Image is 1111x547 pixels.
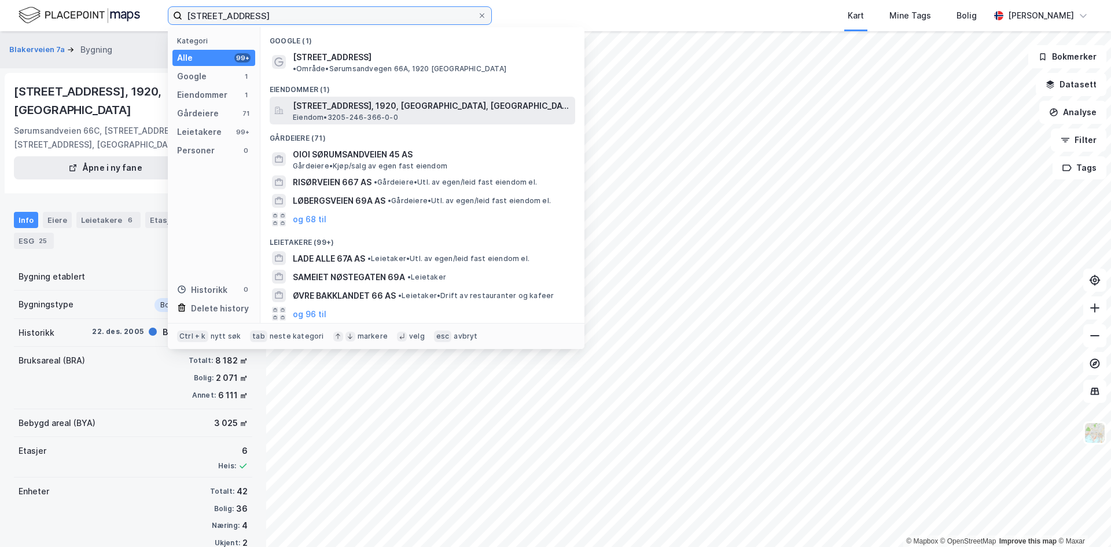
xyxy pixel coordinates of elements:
[19,444,46,458] div: Etasjer
[218,444,248,458] div: 6
[398,291,554,300] span: Leietaker • Drift av restauranter og kafeer
[9,44,67,56] button: Blakerveien 7a
[358,332,388,341] div: markere
[14,212,38,228] div: Info
[388,196,551,205] span: Gårdeiere • Utl. av egen/leid fast eiendom el.
[241,90,251,100] div: 1
[241,285,251,294] div: 0
[293,50,371,64] span: [STREET_ADDRESS]
[218,461,236,471] div: Heis:
[1008,9,1074,23] div: [PERSON_NAME]
[367,254,529,263] span: Leietaker • Utl. av egen/leid fast eiendom el.
[19,416,95,430] div: Bebygd areal (BYA)
[182,7,477,24] input: Søk på adresse, matrikkel, gårdeiere, leietakere eller personer
[214,416,248,430] div: 3 025 ㎡
[293,175,371,189] span: RISØRVEIEN 667 AS
[177,283,227,297] div: Historikk
[1084,422,1106,444] img: Z
[14,124,212,152] div: Sørumsandveien 66C, [STREET_ADDRESS], [STREET_ADDRESS], [GEOGRAPHIC_DATA] 7A
[293,289,396,303] span: ØVRE BAKKLANDET 66 AS
[1039,101,1106,124] button: Analyse
[19,326,54,340] div: Historikk
[293,64,296,73] span: •
[177,107,219,120] div: Gårdeiere
[889,9,931,23] div: Mine Tags
[999,537,1057,545] a: Improve this map
[260,229,584,249] div: Leietakere (99+)
[216,371,248,385] div: 2 071 ㎡
[374,178,537,187] span: Gårdeiere • Utl. av egen/leid fast eiendom el.
[242,519,248,533] div: 4
[80,43,112,57] div: Bygning
[177,144,215,157] div: Personer
[241,146,251,155] div: 0
[270,332,324,341] div: neste kategori
[177,125,222,139] div: Leietakere
[1028,45,1106,68] button: Bokmerker
[14,156,197,179] button: Åpne i ny fane
[293,64,506,74] span: Område • Sørumsandvegen 66A, 1920 [GEOGRAPHIC_DATA]
[76,212,141,228] div: Leietakere
[1036,73,1106,96] button: Datasett
[234,53,251,63] div: 99+
[454,332,477,341] div: avbryt
[293,252,365,266] span: LADE ALLE 67A AS
[177,69,207,83] div: Google
[367,254,371,263] span: •
[177,331,208,342] div: Ctrl + k
[241,109,251,118] div: 71
[293,148,571,161] span: OIOI SØRUMSANDVEIEN 45 AS
[19,298,73,311] div: Bygningstype
[214,504,234,513] div: Bolig:
[19,484,49,498] div: Enheter
[237,484,248,498] div: 42
[260,76,584,97] div: Eiendommer (1)
[250,331,267,342] div: tab
[189,356,213,365] div: Totalt:
[293,212,326,226] button: og 68 til
[19,354,85,368] div: Bruksareal (BRA)
[215,354,248,368] div: 8 182 ㎡
[260,124,584,145] div: Gårdeiere (71)
[43,212,72,228] div: Eiere
[398,291,402,300] span: •
[14,82,234,119] div: [STREET_ADDRESS], 1920, [GEOGRAPHIC_DATA]
[177,36,255,45] div: Kategori
[957,9,977,23] div: Bolig
[124,214,136,226] div: 6
[19,270,85,284] div: Bygning etablert
[177,88,227,102] div: Eiendommer
[407,273,446,282] span: Leietaker
[234,127,251,137] div: 99+
[194,373,214,383] div: Bolig:
[848,9,864,23] div: Kart
[1051,129,1106,152] button: Filter
[293,270,405,284] span: SAMEIET NØSTEGATEN 69A
[236,502,248,516] div: 36
[19,5,140,25] img: logo.f888ab2527a4732fd821a326f86c7f29.svg
[260,27,584,48] div: Google (1)
[293,194,385,208] span: LØBERGSVEIEN 69A AS
[434,331,452,342] div: esc
[293,99,571,113] span: [STREET_ADDRESS], 1920, [GEOGRAPHIC_DATA], [GEOGRAPHIC_DATA]
[14,233,54,249] div: ESG
[1053,156,1106,179] button: Tags
[191,302,249,315] div: Delete history
[212,521,240,530] div: Næring:
[92,326,144,337] div: 22. des. 2005
[293,113,398,122] span: Eiendom • 3205-246-366-0-0
[1053,491,1111,547] iframe: Chat Widget
[241,72,251,81] div: 1
[36,235,49,247] div: 25
[374,178,377,186] span: •
[293,161,447,171] span: Gårdeiere • Kjøp/salg av egen fast eiendom
[211,332,241,341] div: nytt søk
[150,215,221,225] div: Etasjer og enheter
[388,196,391,205] span: •
[293,307,326,321] button: og 96 til
[906,537,938,545] a: Mapbox
[163,325,248,339] div: Bygning er tatt i bruk
[407,273,411,281] span: •
[210,487,234,496] div: Totalt:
